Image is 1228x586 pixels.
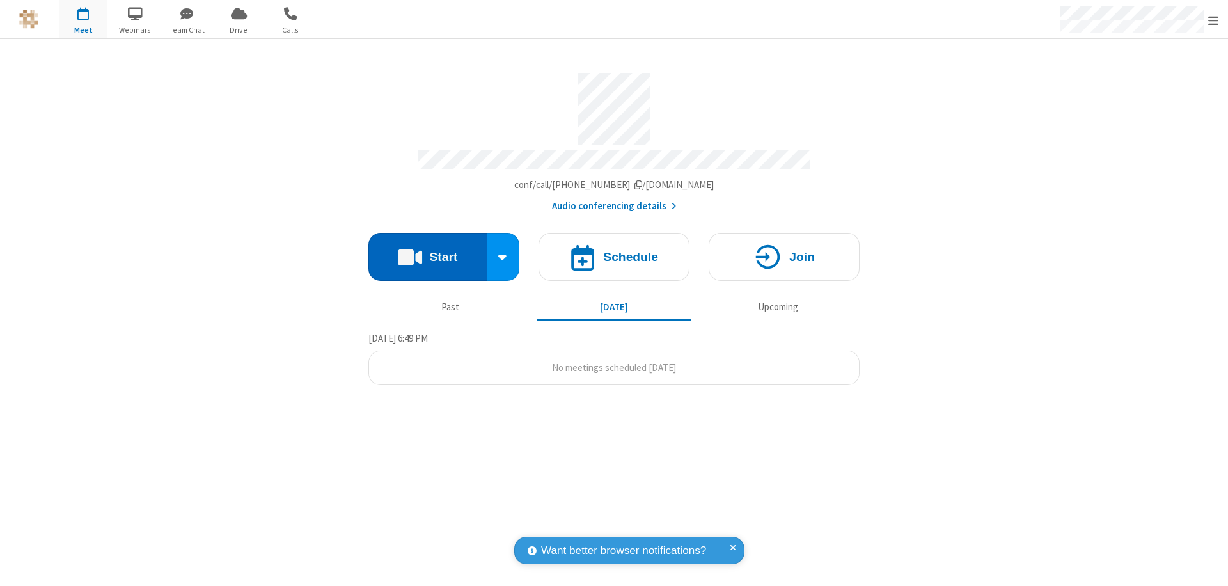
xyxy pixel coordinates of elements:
[368,233,487,281] button: Start
[709,233,860,281] button: Join
[487,233,520,281] div: Start conference options
[514,178,714,191] span: Copy my meeting room link
[537,295,691,319] button: [DATE]
[701,295,855,319] button: Upcoming
[374,295,528,319] button: Past
[163,24,211,36] span: Team Chat
[19,10,38,29] img: QA Selenium DO NOT DELETE OR CHANGE
[267,24,315,36] span: Calls
[552,199,677,214] button: Audio conferencing details
[368,63,860,214] section: Account details
[541,542,706,559] span: Want better browser notifications?
[429,251,457,263] h4: Start
[789,251,815,263] h4: Join
[552,361,676,374] span: No meetings scheduled [DATE]
[59,24,107,36] span: Meet
[603,251,658,263] h4: Schedule
[539,233,689,281] button: Schedule
[368,331,860,386] section: Today's Meetings
[111,24,159,36] span: Webinars
[215,24,263,36] span: Drive
[368,332,428,344] span: [DATE] 6:49 PM
[514,178,714,193] button: Copy my meeting room linkCopy my meeting room link
[1196,553,1218,577] iframe: Chat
